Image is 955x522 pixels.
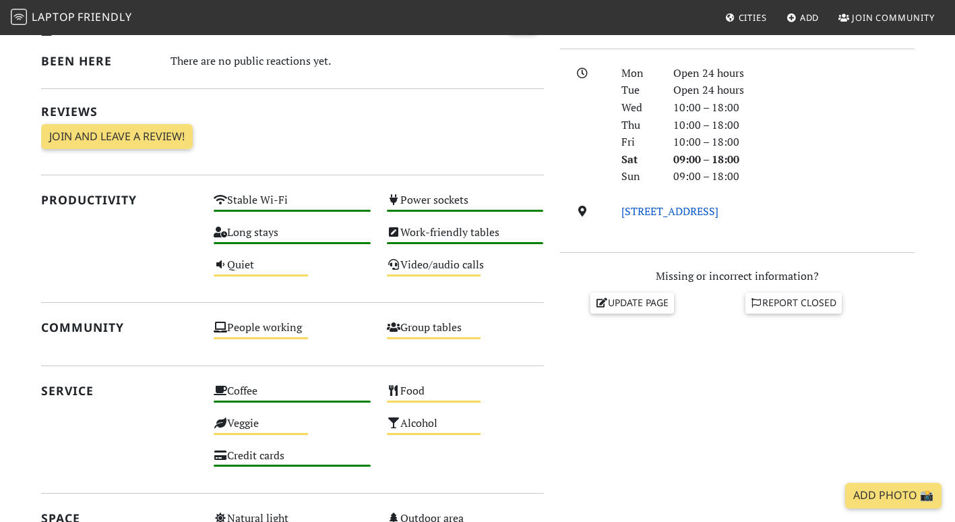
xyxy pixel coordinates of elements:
[206,381,379,413] div: Coffee
[665,168,923,185] div: 09:00 – 18:00
[171,51,544,71] div: There are no public reactions yet.
[665,117,923,134] div: 10:00 – 18:00
[852,11,935,24] span: Join Community
[41,124,193,150] a: Join and leave a review!
[41,105,544,119] h2: Reviews
[613,134,665,151] div: Fri
[665,65,923,82] div: Open 24 hours
[665,82,923,99] div: Open 24 hours
[379,255,552,287] div: Video/audio calls
[613,82,665,99] div: Tue
[41,193,198,207] h2: Productivity
[41,384,198,398] h2: Service
[621,204,718,219] a: [STREET_ADDRESS]
[665,151,923,169] div: 09:00 – 18:00
[78,9,131,24] span: Friendly
[833,5,940,30] a: Join Community
[379,223,552,255] div: Work-friendly tables
[560,268,915,285] p: Missing or incorrect information?
[739,11,767,24] span: Cities
[720,5,772,30] a: Cities
[379,413,552,446] div: Alcohol
[41,54,155,68] h2: Been here
[206,446,379,478] div: Credit cards
[206,318,379,350] div: People working
[206,413,379,446] div: Veggie
[41,320,198,335] h2: Community
[11,9,27,25] img: LaptopFriendly
[32,9,75,24] span: Laptop
[781,5,825,30] a: Add
[206,223,379,255] div: Long stays
[613,99,665,117] div: Wed
[665,99,923,117] div: 10:00 – 18:00
[206,190,379,223] div: Stable Wi-Fi
[379,190,552,223] div: Power sockets
[613,168,665,185] div: Sun
[613,117,665,134] div: Thu
[845,483,942,509] a: Add Photo 📸
[206,255,379,287] div: Quiet
[590,293,674,313] a: Update page
[379,318,552,350] div: Group tables
[745,293,842,313] a: Report closed
[613,65,665,82] div: Mon
[11,6,132,30] a: LaptopFriendly LaptopFriendly
[613,151,665,169] div: Sat
[800,11,820,24] span: Add
[665,134,923,151] div: 10:00 – 18:00
[379,381,552,413] div: Food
